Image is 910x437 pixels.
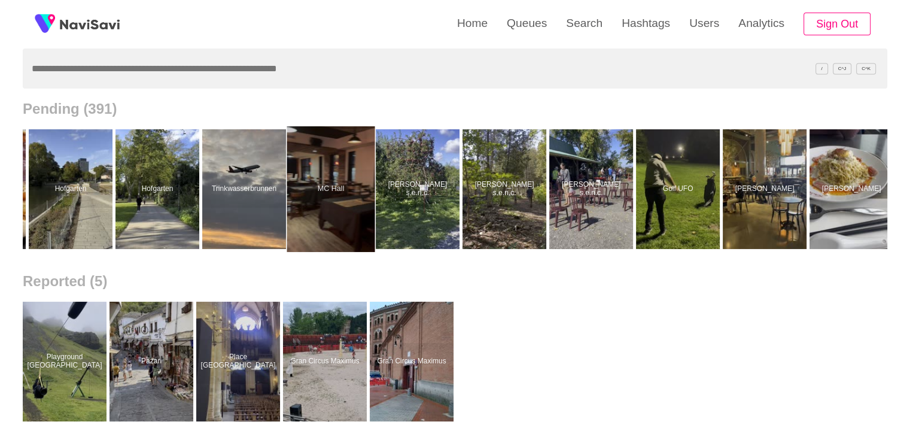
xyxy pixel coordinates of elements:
span: C^J [833,63,852,74]
button: Sign Out [804,13,871,36]
a: [PERSON_NAME] s.e.n.c.Jude Pomme s.e.n.c. [462,129,549,249]
a: Golf UFOGolf UFO [636,129,723,249]
a: [PERSON_NAME]Tori Ramen [809,129,896,249]
a: [PERSON_NAME] s.e.n.c.Jude Pomme s.e.n.c. [376,129,462,249]
a: [PERSON_NAME] s.e.n.c.Jude Pomme s.e.n.c. [549,129,636,249]
img: fireSpot [30,9,60,39]
a: MC HallMC Hall [289,129,376,249]
a: TrinkwasserbrunnenTrinkwasserbrunnen [202,129,289,249]
a: [PERSON_NAME]Tori Ramen [723,129,809,249]
span: C^K [856,63,876,74]
h2: Reported (5) [23,273,887,290]
a: Place [GEOGRAPHIC_DATA]Place Basilique Saint Sernin [196,302,283,421]
h2: Pending (391) [23,101,887,117]
span: / [815,63,827,74]
a: HofgartenHofgarten [29,129,115,249]
a: Playground [GEOGRAPHIC_DATA]Playground Vestmannaeyja [23,302,109,421]
a: PazariPazari [109,302,196,421]
a: HofgartenHofgarten [115,129,202,249]
img: fireSpot [60,18,120,30]
a: Gran Circus MaximusGran Circus Maximus [283,302,370,421]
a: Gran Circus MaximusGran Circus Maximus [370,302,456,421]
